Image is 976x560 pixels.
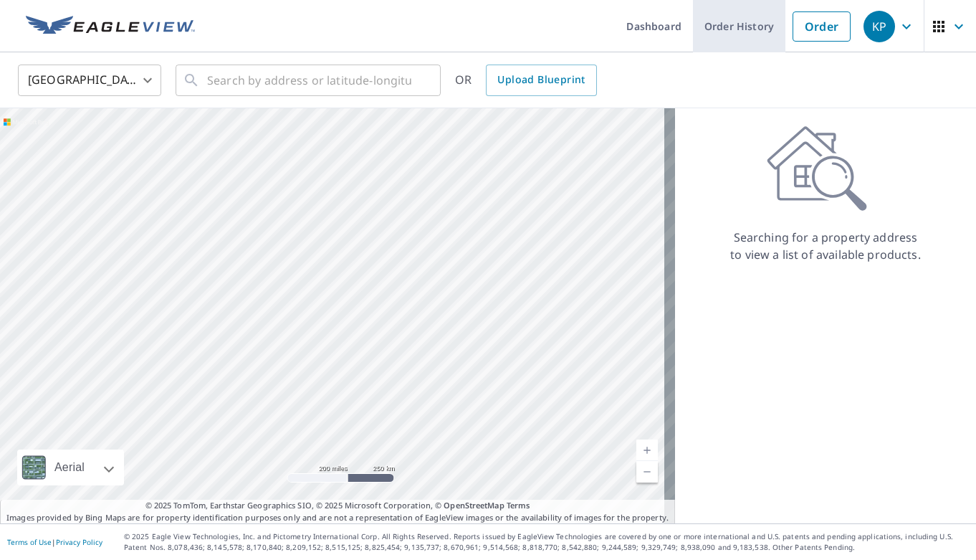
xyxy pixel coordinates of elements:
div: KP [863,11,895,42]
a: Current Level 5, Zoom Out [636,461,658,483]
p: | [7,538,102,546]
a: Upload Blueprint [486,65,596,96]
a: Privacy Policy [56,537,102,547]
div: Aerial [50,450,89,485]
img: EV Logo [26,16,195,37]
a: Current Level 5, Zoom In [636,440,658,461]
p: © 2025 Eagle View Technologies, Inc. and Pictometry International Corp. All Rights Reserved. Repo... [124,531,969,553]
span: Upload Blueprint [497,71,585,89]
span: © 2025 TomTom, Earthstar Geographics SIO, © 2025 Microsoft Corporation, © [145,500,530,512]
a: Terms of Use [7,537,52,547]
div: [GEOGRAPHIC_DATA] [18,60,161,100]
a: Terms [507,500,530,511]
p: Searching for a property address to view a list of available products. [729,229,922,263]
a: Order [793,11,851,42]
div: Aerial [17,450,124,485]
a: OpenStreetMap [444,500,504,511]
div: OR [455,65,597,96]
input: Search by address or latitude-longitude [207,60,411,100]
